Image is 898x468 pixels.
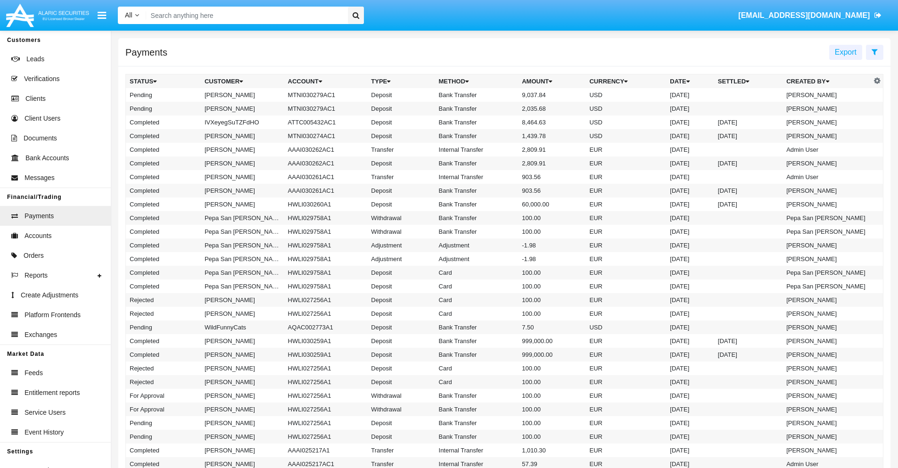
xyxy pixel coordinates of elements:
td: 100.00 [518,307,585,320]
td: Bank Transfer [435,211,519,225]
td: [PERSON_NAME] [783,115,871,129]
td: EUR [585,143,666,156]
td: 999,000.00 [518,334,585,348]
td: [DATE] [666,115,714,129]
td: [PERSON_NAME] [201,102,284,115]
td: Deposit [367,361,435,375]
td: Bank Transfer [435,348,519,361]
td: EUR [585,279,666,293]
td: 100.00 [518,416,585,430]
th: Settled [714,74,783,89]
td: [PERSON_NAME] [201,143,284,156]
td: 1,010.30 [518,443,585,457]
td: EUR [585,170,666,184]
td: Deposit [367,197,435,211]
th: Method [435,74,519,89]
td: Completed [126,156,201,170]
td: 100.00 [518,293,585,307]
td: Completed [126,184,201,197]
th: Customer [201,74,284,89]
td: [PERSON_NAME] [783,348,871,361]
td: HWLI027256A1 [284,402,368,416]
td: Deposit [367,430,435,443]
td: For Approval [126,389,201,402]
td: [DATE] [666,416,714,430]
td: -1.98 [518,238,585,252]
td: Deposit [367,375,435,389]
td: [PERSON_NAME] [783,184,871,197]
td: Completed [126,115,201,129]
td: Deposit [367,279,435,293]
td: [PERSON_NAME] [201,389,284,402]
td: [DATE] [666,443,714,457]
td: Deposit [367,184,435,197]
th: Status [126,74,201,89]
td: USD [585,102,666,115]
td: [DATE] [666,293,714,307]
span: All [125,11,132,19]
th: Currency [585,74,666,89]
td: Pepa San [PERSON_NAME] [783,279,871,293]
td: HWLI029758A1 [284,238,368,252]
span: Create Adjustments [21,290,78,300]
td: Completed [126,443,201,457]
a: [EMAIL_ADDRESS][DOMAIN_NAME] [734,2,886,29]
td: Deposit [367,293,435,307]
td: [DATE] [666,348,714,361]
td: Pending [126,88,201,102]
td: WildFunnyCats [201,320,284,334]
td: Adjustment [435,252,519,266]
td: Withdrawal [367,225,435,238]
td: For Approval [126,402,201,416]
td: [PERSON_NAME] [201,402,284,416]
td: [PERSON_NAME] [783,293,871,307]
td: [PERSON_NAME] [783,102,871,115]
td: [PERSON_NAME] [783,129,871,143]
td: EUR [585,389,666,402]
td: Pepa San [PERSON_NAME] [201,279,284,293]
td: 100.00 [518,266,585,279]
td: 2,809.91 [518,143,585,156]
td: HWLI027256A1 [284,430,368,443]
th: Account [284,74,368,89]
span: Entitlement reports [25,388,80,398]
td: Bank Transfer [435,115,519,129]
a: All [118,10,146,20]
td: Pepa San [PERSON_NAME] [201,252,284,266]
td: Completed [126,279,201,293]
td: [DATE] [666,129,714,143]
td: Completed [126,266,201,279]
td: Withdrawal [367,211,435,225]
td: 100.00 [518,375,585,389]
td: 100.00 [518,279,585,293]
td: Pepa San [PERSON_NAME] [201,238,284,252]
td: HWLI027256A1 [284,375,368,389]
td: Bank Transfer [435,389,519,402]
td: Bank Transfer [435,88,519,102]
td: Adjustment [367,252,435,266]
td: Completed [126,170,201,184]
td: Deposit [367,156,435,170]
th: Amount [518,74,585,89]
td: EUR [585,334,666,348]
td: [DATE] [666,375,714,389]
td: [PERSON_NAME] [201,129,284,143]
td: EUR [585,211,666,225]
td: [PERSON_NAME] [783,375,871,389]
td: MTNI030279AC1 [284,88,368,102]
td: Internal Transfer [435,143,519,156]
td: EUR [585,430,666,443]
td: 100.00 [518,225,585,238]
td: [PERSON_NAME] [783,334,871,348]
td: EUR [585,225,666,238]
span: Reports [25,271,48,280]
td: [PERSON_NAME] [201,334,284,348]
td: [DATE] [666,238,714,252]
td: Pepa San [PERSON_NAME] [783,225,871,238]
td: [DATE] [666,389,714,402]
td: [PERSON_NAME] [783,197,871,211]
td: Transfer [367,170,435,184]
td: Admin User [783,143,871,156]
td: 100.00 [518,389,585,402]
td: Card [435,307,519,320]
